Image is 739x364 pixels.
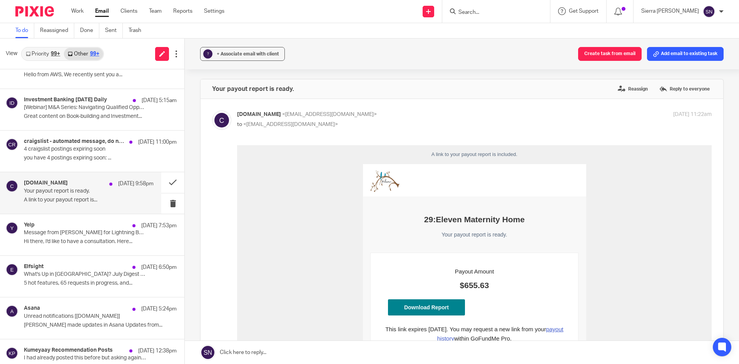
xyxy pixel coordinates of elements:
td: po_1RujZyAfZV4U2M9h7uGVpVaK [220,259,293,272]
img: Pixie [15,6,54,17]
button: Create task from email [578,47,642,61]
span: <[EMAIL_ADDRESS][DOMAIN_NAME]> [282,112,377,117]
img: svg%3E [6,97,18,109]
p: Unread notifications [[DOMAIN_NAME]] [24,313,146,320]
span: [DOMAIN_NAME] [237,112,281,117]
div: 29:Eleven Maternity Home [134,70,341,79]
p: [DATE] 5:24pm [141,305,177,313]
h4: Yelp [24,222,35,228]
span: <[EMAIL_ADDRESS][DOMAIN_NAME]> [243,122,338,127]
h4: Elfsight [24,263,43,270]
a: Team [149,7,162,15]
button: Add email to existing task [647,47,724,61]
a: Done [80,23,99,38]
img: svg%3E [6,263,18,276]
div: 99+ [51,51,60,57]
p: [DATE] 5:15am [142,97,177,104]
td: [DATE] [220,272,293,292]
span: $655.63 [147,136,327,145]
span: View [6,50,17,58]
h4: Kumeyaay Recommendation Posts [24,347,113,354]
a: payout history [200,181,326,196]
h4: Your payout report is ready. [212,85,294,93]
td: [DATE] [220,292,293,305]
p: you have 4 postings expiring soon: ... [24,155,177,161]
img: svg%3E [6,138,18,151]
a: Other99+ [64,48,103,60]
a: Work [71,7,84,15]
div: Deposit date is when the payout is expected to arrive in the bank. Weekends or bank holidays may ... [147,314,327,333]
p: A link to your payout report is... [24,197,154,203]
a: Reassigned [40,23,74,38]
label: Reassign [616,83,650,95]
div: ? [203,49,212,59]
p: Sierra [PERSON_NAME] [641,7,699,15]
img: svg%3E [6,222,18,234]
span: A link to your payout report is included. [194,6,280,12]
p: Great content on Book-building and Investment... [24,113,177,120]
img: svg%3E [6,305,18,317]
a: Email [95,7,109,15]
h4: Asana [24,305,40,312]
input: Search [458,9,527,16]
p: [DATE] 12:38pm [138,347,177,355]
div: Payout Details [147,236,327,245]
span: Get Support [569,8,599,14]
a: Settings [204,7,224,15]
img: svg%3E [703,5,715,18]
div: This link expires [DATE]. You may request a new link from your within GoFundMe Pro. [147,179,327,198]
a: Trash [129,23,147,38]
p: [DATE] 11:22am [673,111,712,119]
img: svg%3E [6,347,18,359]
p: What's Up in [GEOGRAPHIC_DATA]? July Digest 🍹 [24,271,146,278]
p: Hello from AWS, We recently sent you a... [24,72,177,78]
p: 5 hot features, 65 requests in progress, and... [24,280,177,287]
p: [DATE] 9:58pm [118,180,154,188]
a: Sent [105,23,123,38]
p: Hi there, I'd like to have a consultation. Here... [24,238,177,245]
td: Payout ID [147,259,220,272]
span: to [237,122,242,127]
td: Deposit Date [147,292,220,305]
h4: [DOMAIN_NAME] [24,180,68,186]
a: Reports [173,7,192,15]
p: [DATE] 7:53pm [141,222,177,230]
a: Clients [120,7,137,15]
a: To do [15,23,34,38]
p: Your payout report is ready. [24,188,128,195]
p: [PERSON_NAME] made updates in Asana Updates from... [24,322,177,329]
div: 99+ [90,51,99,57]
p: I had already posted this before but asking again, he... [24,355,146,361]
img: svg%3E [212,111,231,130]
label: Reply to everyone [657,83,712,95]
button: ? + Associate email with client [200,47,285,61]
div: Your payout report is ready. [134,85,341,94]
a: Priority99+ [22,48,64,60]
p: [DATE] 11:00pm [138,138,177,146]
img: svg%3E [6,180,18,192]
p: [Webinar] M&A Series: Navigating Qualified Opportunity Zones and Qualified Small Business Stock A... [24,104,146,111]
p: Message from [PERSON_NAME] for Lightning Bookkeeping [24,230,146,236]
div: Payout Amount [147,122,327,131]
h4: Investment Banking [DATE] Daily [24,97,107,103]
td: Created Date [147,272,220,292]
p: [DATE] 6:50pm [141,263,177,271]
p: 4 craigslist postings expiring soon [24,146,146,153]
h4: craigslist - automated message, do not reply [24,138,125,145]
span: + Associate email with client [217,52,279,56]
img: logo [134,25,162,47]
a: Download Report [151,154,228,170]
